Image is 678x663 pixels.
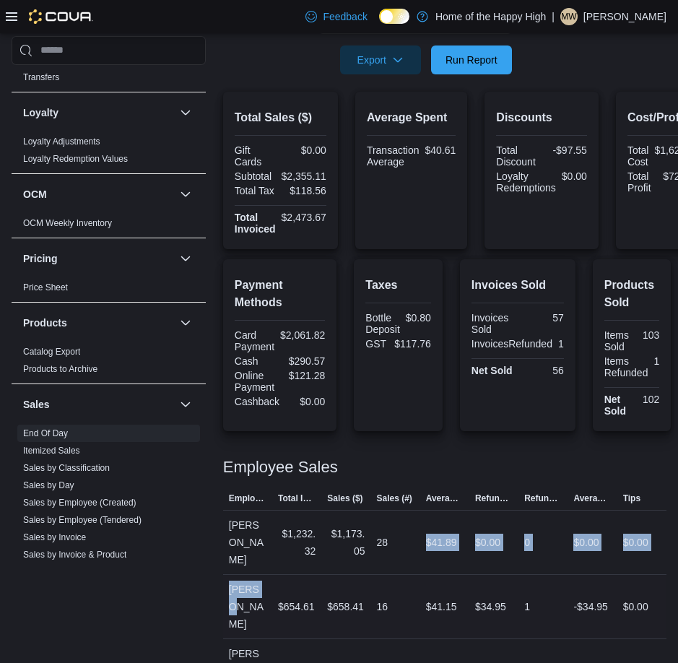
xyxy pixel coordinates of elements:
[623,493,640,504] span: Tips
[23,515,142,525] a: Sales by Employee (Tendered)
[223,575,272,638] div: [PERSON_NAME]
[177,186,194,203] button: OCM
[379,9,409,24] input: Dark Mode
[235,109,326,126] h2: Total Sales ($)
[604,394,626,417] strong: Net Sold
[471,312,515,335] div: Invoices Sold
[379,24,380,25] span: Dark Mode
[23,251,174,266] button: Pricing
[235,212,276,235] strong: Total Invoiced
[235,329,274,352] div: Card Payment
[23,347,80,357] a: Catalog Export
[573,493,611,504] span: Average Refund
[23,364,97,374] a: Products to Archive
[426,534,457,551] div: $41.89
[349,45,412,74] span: Export
[283,355,326,367] div: $290.57
[23,550,126,560] a: Sales by Invoice & Product
[235,370,277,393] div: Online Payment
[23,363,97,375] span: Products to Archive
[23,153,128,165] span: Loyalty Redemption Values
[376,598,388,615] div: 16
[23,428,68,439] span: End Of Day
[653,355,659,367] div: 1
[177,250,194,267] button: Pricing
[23,218,112,228] a: OCM Weekly Inventory
[623,598,648,615] div: $0.00
[177,396,194,413] button: Sales
[23,71,59,83] span: Transfers
[177,314,194,331] button: Products
[573,598,607,615] div: -$34.95
[23,480,74,491] span: Sales by Day
[635,329,659,341] div: 103
[235,170,276,182] div: Subtotal
[524,534,530,551] div: 0
[177,104,194,121] button: Loyalty
[23,105,174,120] button: Loyalty
[471,338,552,350] div: InvoicesRefunded
[431,45,512,74] button: Run Report
[23,532,86,543] span: Sales by Invoice
[406,312,431,324] div: $0.80
[278,493,316,504] span: Total Invoiced
[23,72,59,82] a: Transfers
[278,598,315,615] div: $654.61
[521,312,564,324] div: 57
[23,154,128,164] a: Loyalty Redemption Values
[23,446,80,456] a: Itemized Sales
[327,598,364,615] div: $658.41
[23,397,174,412] button: Sales
[23,187,47,201] h3: OCM
[23,282,68,292] a: Price Sheet
[524,598,530,615] div: 1
[235,355,277,367] div: Cash
[23,251,57,266] h3: Pricing
[23,187,174,201] button: OCM
[223,511,272,574] div: [PERSON_NAME]
[475,493,513,504] span: Refunds ($)
[471,277,564,294] h2: Invoices Sold
[365,277,431,294] h2: Taxes
[496,170,556,194] div: Loyalty Redemptions
[524,493,562,504] span: Refunds (#)
[23,480,74,490] a: Sales by Day
[544,144,587,156] div: -$97.55
[561,8,576,25] span: MW
[23,105,58,120] h3: Loyalty
[12,133,206,173] div: Loyalty
[365,312,399,335] div: Bottle Deposit
[23,463,110,473] a: Sales by Classification
[23,445,80,456] span: Itemized Sales
[235,396,279,407] div: Cashback
[340,45,421,74] button: Export
[235,144,278,168] div: Gift Cards
[394,338,431,350] div: $117.76
[560,8,578,25] div: Matthew Willison
[23,316,67,330] h3: Products
[280,329,325,341] div: $2,061.82
[23,532,86,542] a: Sales by Invoice
[426,493,464,504] span: Average Sale
[475,534,500,551] div: $0.00
[12,279,206,302] div: Pricing
[23,498,136,508] a: Sales by Employee (Created)
[23,462,110,474] span: Sales by Classification
[223,459,338,476] h3: Employee Sales
[623,534,648,551] div: $0.00
[604,329,629,352] div: Items Sold
[635,394,659,405] div: 102
[562,170,587,182] div: $0.00
[283,144,326,156] div: $0.00
[29,9,93,24] img: Cova
[285,396,325,407] div: $0.00
[583,8,666,25] p: [PERSON_NAME]
[229,493,266,504] span: Employee
[12,343,206,383] div: Products
[604,355,648,378] div: Items Refunded
[376,534,388,551] div: 28
[23,217,112,229] span: OCM Weekly Inventory
[367,144,420,168] div: Transaction Average
[496,109,587,126] h2: Discounts
[475,598,506,615] div: $34.95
